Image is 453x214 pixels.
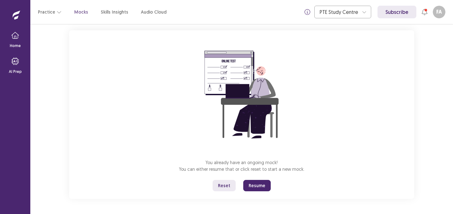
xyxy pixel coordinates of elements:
[185,38,299,152] img: attend-mock
[302,6,313,18] button: info
[74,9,88,15] a: Mocks
[9,69,22,74] p: AI Prep
[10,43,21,49] p: Home
[141,9,166,15] a: Audio Cloud
[243,180,271,191] button: Resume
[213,180,236,191] button: Reset
[320,6,359,18] div: PTE Study Centre
[377,6,416,18] a: Subscribe
[179,159,305,172] p: You already have an ongoing mock! You can either resume that or click reset to start a new mock.
[433,6,445,18] button: FA
[38,6,62,18] button: Practice
[101,9,128,15] a: Skills Insights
